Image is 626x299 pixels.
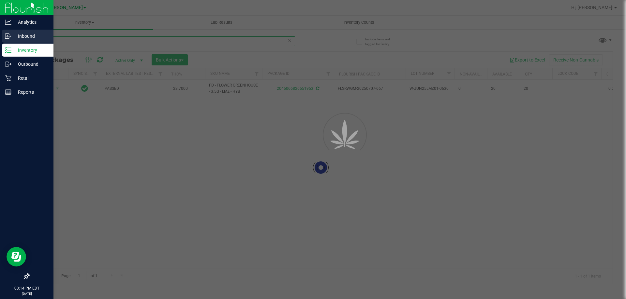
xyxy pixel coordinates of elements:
[11,46,51,54] p: Inventory
[5,61,11,67] inline-svg: Outbound
[5,75,11,81] inline-svg: Retail
[5,47,11,53] inline-svg: Inventory
[5,33,11,39] inline-svg: Inbound
[11,60,51,68] p: Outbound
[11,74,51,82] p: Retail
[5,89,11,95] inline-svg: Reports
[11,18,51,26] p: Analytics
[3,291,51,296] p: [DATE]
[3,285,51,291] p: 03:14 PM EDT
[5,19,11,25] inline-svg: Analytics
[7,247,26,266] iframe: Resource center
[11,32,51,40] p: Inbound
[11,88,51,96] p: Reports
